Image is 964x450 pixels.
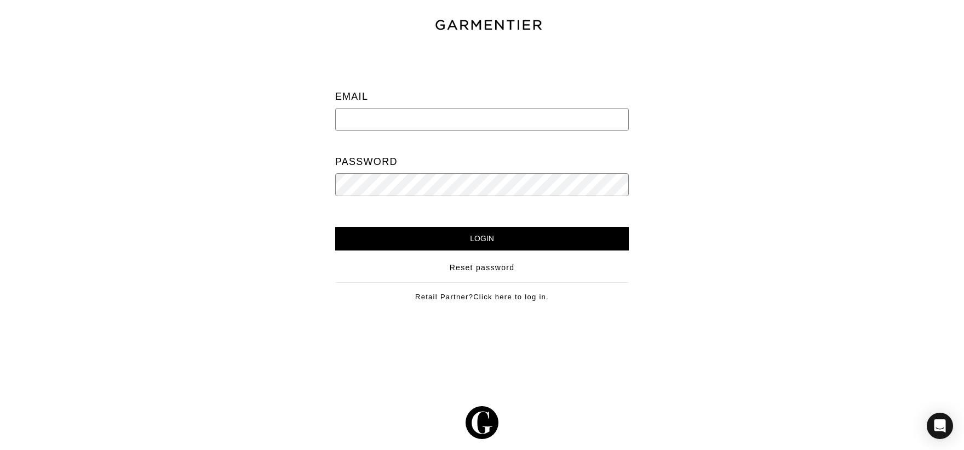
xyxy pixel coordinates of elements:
label: Password [335,151,398,173]
label: Email [335,86,369,108]
input: Login [335,227,629,250]
img: g-602364139e5867ba59c769ce4266a9601a3871a1516a6a4c3533f4bc45e69684.svg [466,406,498,439]
div: Retail Partner? [335,282,629,303]
img: garmentier-text-8466448e28d500cc52b900a8b1ac6a0b4c9bd52e9933ba870cc531a186b44329.png [434,18,543,32]
a: Reset password [450,262,515,274]
div: Open Intercom Messenger [927,413,953,439]
a: Click here to log in. [473,293,549,301]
